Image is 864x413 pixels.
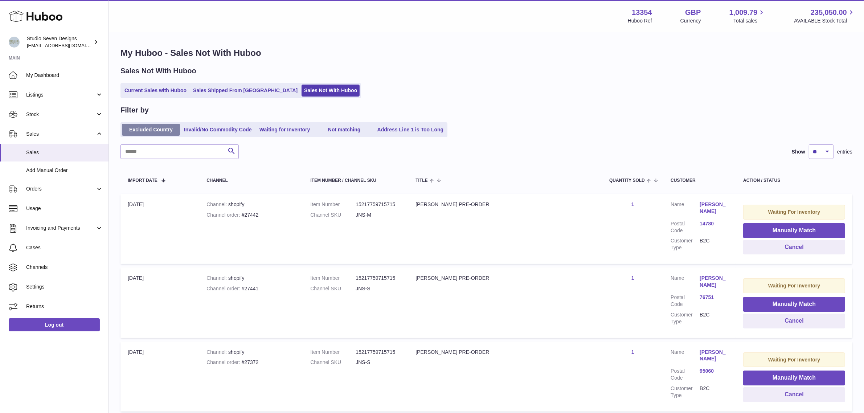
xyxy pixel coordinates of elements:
[794,8,855,24] a: 235,050.00 AVAILABLE Stock Total
[743,240,845,255] button: Cancel
[743,223,845,238] button: Manually Match
[206,285,296,292] div: #27441
[26,225,95,232] span: Invoicing and Payments
[128,178,157,183] span: Import date
[671,201,700,217] dt: Name
[671,294,700,308] dt: Postal Code
[206,349,296,356] div: shopify
[310,275,356,282] dt: Item Number
[9,37,20,48] img: internalAdmin-13354@internal.huboo.com
[794,17,855,24] span: AVAILABLE Stock Total
[26,185,95,192] span: Orders
[310,349,356,356] dt: Item Number
[733,17,766,24] span: Total sales
[206,212,296,218] div: #27442
[415,201,595,208] div: [PERSON_NAME] PRE-ORDER
[26,264,103,271] span: Channels
[256,124,314,136] a: Waiting for Inventory
[26,303,103,310] span: Returns
[315,124,373,136] a: Not matching
[310,285,356,292] dt: Channel SKU
[26,91,95,98] span: Listings
[700,220,729,227] a: 14780
[120,47,852,59] h1: My Huboo - Sales Not With Huboo
[375,124,446,136] a: Address Line 1 is Too Long
[768,283,820,289] strong: Waiting For Inventory
[26,205,103,212] span: Usage
[700,311,729,325] dd: B2C
[206,201,296,208] div: shopify
[27,35,92,49] div: Studio Seven Designs
[206,359,242,365] strong: Channel order
[206,349,228,355] strong: Channel
[26,283,103,290] span: Settings
[191,85,300,97] a: Sales Shipped From [GEOGRAPHIC_DATA]
[26,131,95,138] span: Sales
[122,124,180,136] a: Excluded Country
[700,368,729,375] a: 95060
[729,8,766,24] a: 1,009.79 Total sales
[120,66,196,76] h2: Sales Not With Huboo
[26,111,95,118] span: Stock
[26,244,103,251] span: Cases
[700,237,729,251] dd: B2C
[680,17,701,24] div: Currency
[671,368,700,381] dt: Postal Code
[743,314,845,328] button: Cancel
[206,212,242,218] strong: Channel order
[120,105,149,115] h2: Filter by
[206,275,296,282] div: shopify
[310,212,356,218] dt: Channel SKU
[729,8,758,17] span: 1,009.79
[356,349,401,356] dd: 15217759715715
[302,85,360,97] a: Sales Not With Huboo
[671,311,700,325] dt: Customer Type
[700,275,729,289] a: [PERSON_NAME]
[768,357,820,363] strong: Waiting For Inventory
[120,194,199,264] td: [DATE]
[631,349,634,355] a: 1
[671,275,700,290] dt: Name
[26,149,103,156] span: Sales
[206,359,296,366] div: #27372
[671,385,700,399] dt: Customer Type
[743,297,845,312] button: Manually Match
[768,209,820,215] strong: Waiting For Inventory
[700,349,729,363] a: [PERSON_NAME]
[206,286,242,291] strong: Channel order
[356,285,401,292] dd: JNS-S
[671,237,700,251] dt: Customer Type
[811,8,847,17] span: 235,050.00
[310,359,356,366] dt: Channel SKU
[671,178,729,183] div: Customer
[632,8,652,17] strong: 13354
[122,85,189,97] a: Current Sales with Huboo
[356,275,401,282] dd: 15217759715715
[631,201,634,207] a: 1
[631,275,634,281] a: 1
[9,318,100,331] a: Log out
[743,387,845,402] button: Cancel
[743,371,845,385] button: Manually Match
[700,201,729,215] a: [PERSON_NAME]
[26,167,103,174] span: Add Manual Order
[671,349,700,364] dt: Name
[700,294,729,301] a: 76751
[671,220,700,234] dt: Postal Code
[743,178,845,183] div: Action / Status
[628,17,652,24] div: Huboo Ref
[310,201,356,208] dt: Item Number
[609,178,645,183] span: Quantity Sold
[356,359,401,366] dd: JNS-S
[310,178,401,183] div: Item Number / Channel SKU
[837,148,852,155] span: entries
[356,201,401,208] dd: 15217759715715
[120,267,199,338] td: [DATE]
[206,201,228,207] strong: Channel
[26,72,103,79] span: My Dashboard
[792,148,805,155] label: Show
[206,178,296,183] div: Channel
[415,275,595,282] div: [PERSON_NAME] PRE-ORDER
[685,8,701,17] strong: GBP
[415,349,595,356] div: [PERSON_NAME] PRE-ORDER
